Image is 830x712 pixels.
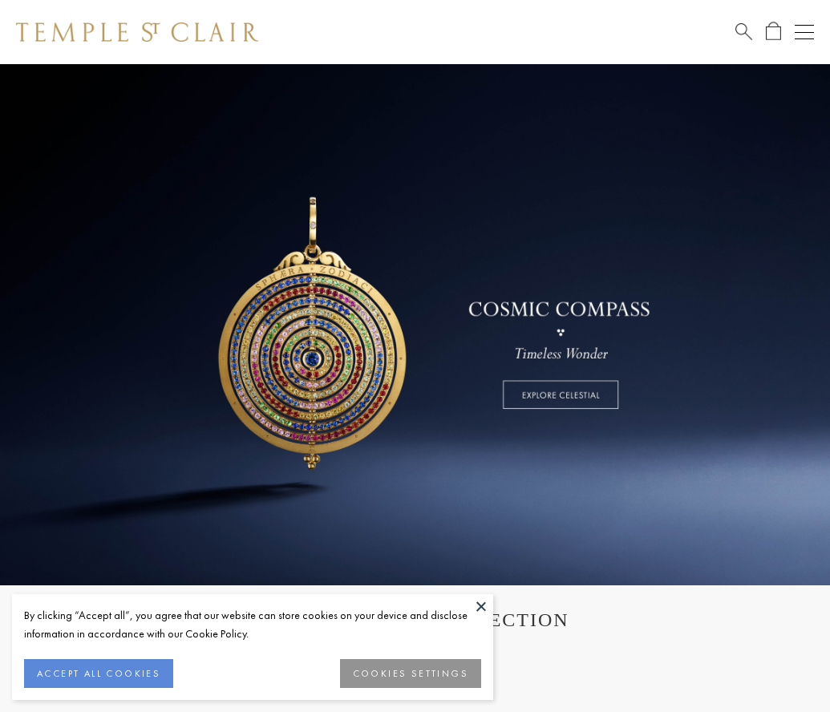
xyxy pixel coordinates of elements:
img: Temple St. Clair [16,22,258,42]
button: COOKIES SETTINGS [340,659,481,688]
div: By clicking “Accept all”, you agree that our website can store cookies on your device and disclos... [24,606,481,643]
a: Search [735,22,752,42]
a: Open Shopping Bag [766,22,781,42]
button: ACCEPT ALL COOKIES [24,659,173,688]
button: Open navigation [795,22,814,42]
